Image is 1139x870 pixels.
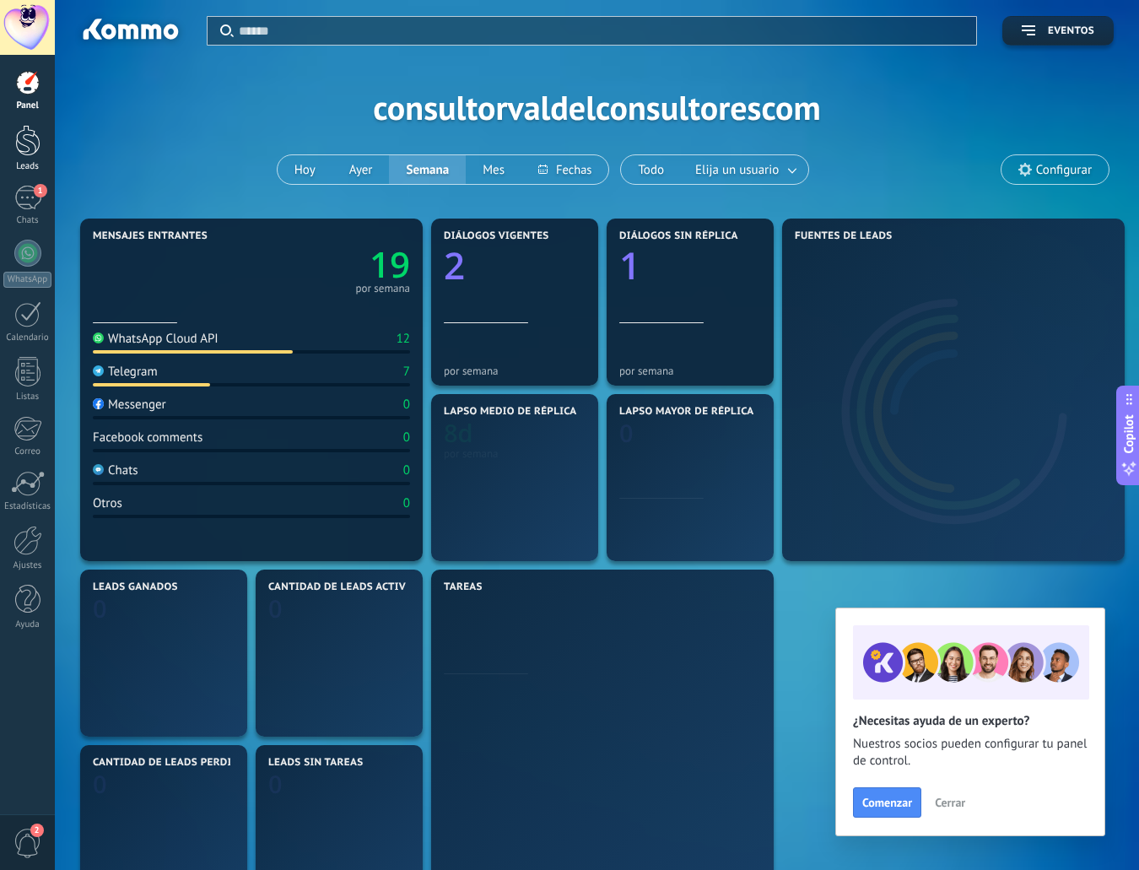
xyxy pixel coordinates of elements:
[370,240,410,289] text: 19
[619,365,761,377] div: por semana
[3,332,52,343] div: Calendario
[444,581,483,593] span: Tareas
[278,155,332,184] button: Hoy
[3,161,52,172] div: Leads
[3,446,52,457] div: Correo
[93,398,104,409] img: Messenger
[93,757,253,769] span: Cantidad de leads perdidos
[268,768,283,801] text: 0
[355,284,410,293] div: por semana
[251,240,410,289] a: 19
[389,155,466,184] button: Semana
[619,406,753,418] span: Lapso mayor de réplica
[93,464,104,475] img: Chats
[3,501,52,512] div: Estadísticas
[3,619,52,630] div: Ayuda
[268,592,283,625] text: 0
[93,462,138,478] div: Chats
[3,560,52,571] div: Ajustes
[93,592,107,625] text: 0
[30,824,44,837] span: 2
[444,447,586,460] div: por semana
[444,406,577,418] span: Lapso medio de réplica
[403,430,410,446] div: 0
[521,155,608,184] button: Fechas
[93,364,158,380] div: Telegram
[93,332,104,343] img: WhatsApp Cloud API
[34,184,47,197] span: 1
[444,365,586,377] div: por semana
[93,495,122,511] div: Otros
[853,736,1088,770] span: Nuestros socios pueden configurar tu panel de control.
[397,331,410,347] div: 12
[853,787,921,818] button: Comenzar
[403,495,410,511] div: 0
[3,272,51,288] div: WhatsApp
[795,230,893,242] span: Fuentes de leads
[935,797,965,808] span: Cerrar
[692,159,782,181] span: Elija un usuario
[268,757,363,769] span: Leads sin tareas
[403,364,410,380] div: 7
[93,331,219,347] div: WhatsApp Cloud API
[332,155,390,184] button: Ayer
[681,155,808,184] button: Elija un usuario
[619,230,738,242] span: Diálogos sin réplica
[403,397,410,413] div: 0
[93,768,107,801] text: 0
[268,581,419,593] span: Cantidad de leads activos
[621,155,681,184] button: Todo
[93,397,166,413] div: Messenger
[853,713,1088,729] h2: ¿Necesitas ayuda de un experto?
[444,417,473,450] text: 8d
[93,365,104,376] img: Telegram
[862,797,912,808] span: Comenzar
[93,230,208,242] span: Mensajes entrantes
[93,430,202,446] div: Facebook comments
[1036,163,1092,177] span: Configurar
[444,230,549,242] span: Diálogos vigentes
[93,581,178,593] span: Leads ganados
[466,155,521,184] button: Mes
[403,462,410,478] div: 0
[1120,414,1137,453] span: Copilot
[1048,25,1094,37] span: Eventos
[927,790,973,815] button: Cerrar
[1002,16,1114,46] button: Eventos
[619,240,640,290] text: 1
[619,417,634,450] text: 0
[444,240,465,290] text: 2
[3,100,52,111] div: Panel
[3,215,52,226] div: Chats
[3,392,52,403] div: Listas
